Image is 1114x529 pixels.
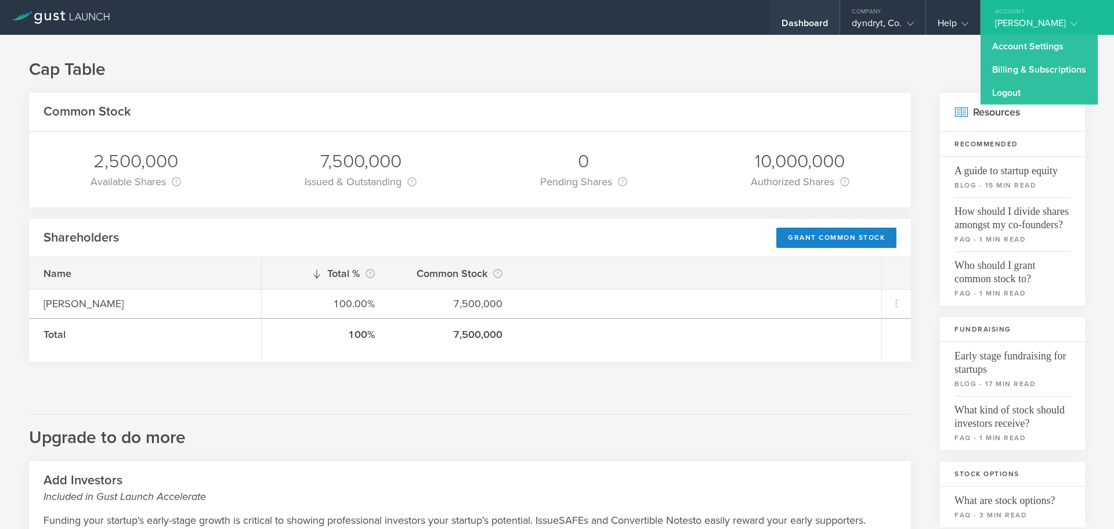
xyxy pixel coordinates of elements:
[954,342,1070,376] span: Early stage fundraising for startups
[751,174,849,190] div: Authorized Shares
[954,396,1070,430] span: What kind of stock should investors receive?
[276,265,375,282] div: Total %
[29,58,1085,81] h1: Cap Table
[540,174,627,190] div: Pending Shares
[995,17,1094,35] div: [PERSON_NAME]
[954,157,1070,178] span: A guide to startup equity
[44,103,131,120] h2: Common Stock
[44,513,896,528] p: Funding your startup’s early-stage growth is critical to showing professional investors your star...
[44,472,896,504] h2: Add Investors
[91,149,181,174] div: 2,500,000
[276,327,375,342] div: 100%
[305,149,417,174] div: 7,500,000
[404,296,502,311] div: 7,500,000
[938,17,968,35] div: Help
[954,288,1070,298] small: faq - 1 min read
[940,396,1085,450] a: What kind of stock should investors receive?faq - 1 min read
[954,251,1070,286] span: Who should I grant common stock to?
[1056,473,1114,529] iframe: Chat Widget
[852,17,913,35] div: dyndryt, Co.
[276,296,375,311] div: 100.00%
[940,132,1085,157] h3: Recommended
[751,149,849,174] div: 10,000,000
[954,510,1070,520] small: faq - 3 min read
[782,17,828,35] div: Dashboard
[91,174,181,190] div: Available Shares
[954,487,1070,508] span: What are stock options?
[559,513,693,528] span: SAFEs and Convertible Notes
[44,266,247,281] div: Name
[404,327,502,342] div: 7,500,000
[940,462,1085,487] h3: Stock Options
[940,197,1085,251] a: How should I divide shares amongst my co-founders?faq - 1 min read
[954,180,1070,190] small: blog - 15 min read
[44,327,247,342] div: Total
[954,197,1070,232] span: How should I divide shares amongst my co-founders?
[954,433,1070,443] small: faq - 1 min read
[940,93,1085,132] h2: Resources
[940,342,1085,396] a: Early stage fundraising for startupsblog - 17 min read
[954,379,1070,389] small: blog - 17 min read
[940,251,1085,305] a: Who should I grant common stock to?faq - 1 min read
[404,265,502,282] div: Common Stock
[44,489,896,504] small: Included in Gust Launch Accelerate
[940,157,1085,197] a: A guide to startup equityblog - 15 min read
[940,487,1085,527] a: What are stock options?faq - 3 min read
[305,174,417,190] div: Issued & Outstanding
[954,234,1070,244] small: faq - 1 min read
[540,149,627,174] div: 0
[940,317,1085,342] h3: Fundraising
[29,414,911,449] h2: Upgrade to do more
[44,229,119,246] h2: Shareholders
[776,228,896,248] div: Grant Common Stock
[44,296,247,311] div: [PERSON_NAME]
